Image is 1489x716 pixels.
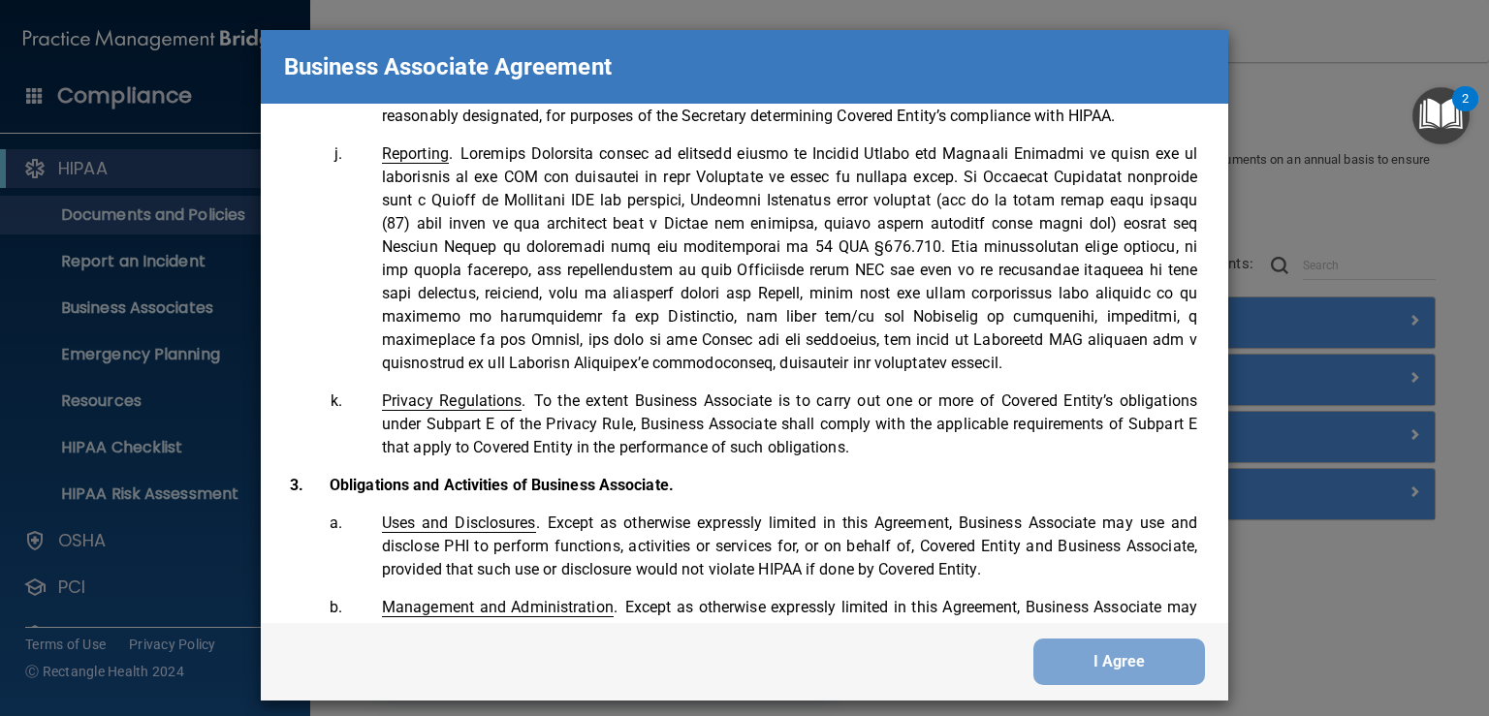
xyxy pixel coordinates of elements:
span: Reporting [382,144,449,164]
li: Loremips Dolorsita consec ad elitsedd eiusmo te Incidid Utlabo etd Magnaali Enimadmi ve quisn exe... [346,142,1197,375]
span: . [382,391,526,410]
li: To the extent Business Associate is to carry out one or more of Covered Entity’s obligations unde... [346,389,1197,459]
li: Except as otherwise expressly limited in this Agreement, Business Associate may use and disclose ... [346,512,1197,581]
button: I Agree [1033,638,1205,685]
span: . [382,144,453,163]
p: Business Associate Agreement [284,46,612,88]
span: Management and Administration [382,598,614,617]
span: . [382,514,540,532]
span: . [382,598,618,616]
span: Uses and Disclosures [382,514,536,533]
button: Open Resource Center, 2 new notifications [1412,87,1470,144]
p: Obligations and Activities of Business Associate. [330,474,1197,497]
div: 2 [1462,99,1469,124]
span: Privacy Regulations [382,391,522,411]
